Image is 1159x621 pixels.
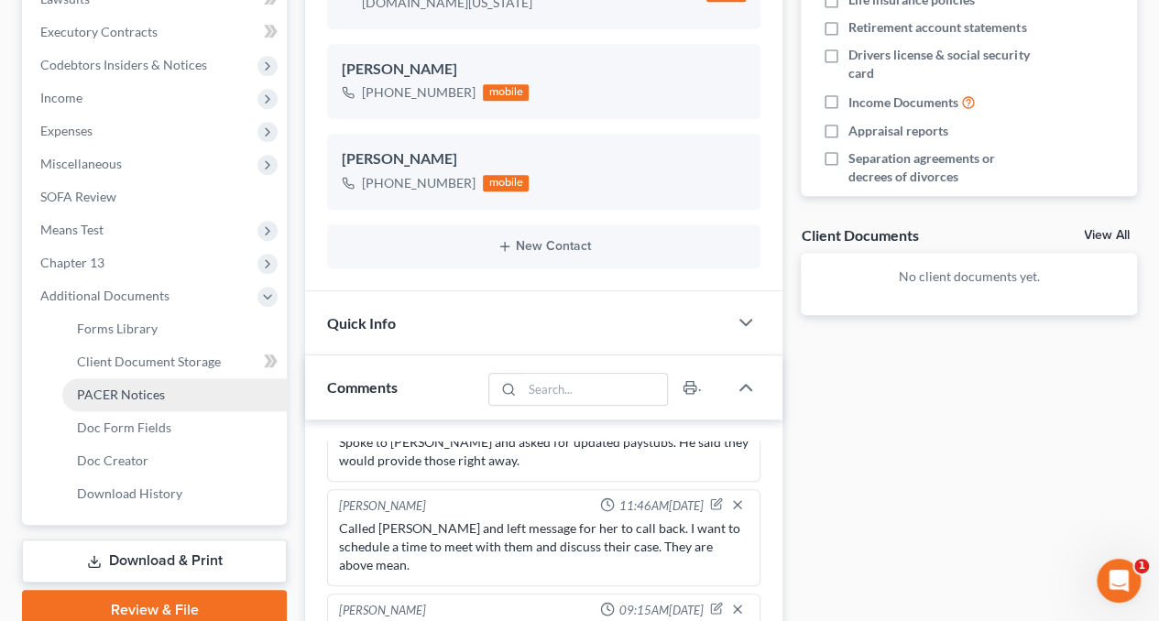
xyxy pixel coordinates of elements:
div: [PHONE_NUMBER] [362,174,476,192]
div: [PERSON_NAME] [342,59,746,81]
span: Download History [77,485,182,501]
span: Comments [327,378,398,396]
a: Download & Print [22,539,287,583]
span: Doc Creator [77,452,148,468]
span: 11:46AM[DATE] [618,497,703,515]
a: Doc Form Fields [62,411,287,444]
span: Separation agreements or decrees of divorces [848,149,1037,186]
span: Means Test [40,222,104,237]
div: Called [PERSON_NAME] and left message for her to call back. I want to schedule a time to meet wit... [339,519,749,574]
span: Income Documents [848,93,958,112]
span: SOFA Review [40,189,116,204]
div: [PERSON_NAME] [339,497,426,516]
div: Client Documents [801,225,918,245]
span: Chapter 13 [40,255,104,270]
a: Forms Library [62,312,287,345]
span: Drivers license & social security card [848,46,1037,82]
a: Doc Creator [62,444,287,477]
div: [PERSON_NAME] [342,148,746,170]
span: Forms Library [77,321,158,336]
span: Additional Documents [40,288,169,303]
a: SOFA Review [26,180,287,213]
span: Retirement account statements [848,18,1026,37]
span: Executory Contracts [40,24,158,39]
span: Miscellaneous [40,156,122,171]
a: Executory Contracts [26,16,287,49]
a: PACER Notices [62,378,287,411]
span: Doc Form Fields [77,419,171,435]
span: 1 [1134,559,1149,573]
p: No client documents yet. [815,267,1122,286]
span: Income [40,90,82,105]
span: PACER Notices [77,387,165,402]
div: Spoke to [PERSON_NAME] and asked for updated paystubs. He said they would provide those right away. [339,433,749,470]
iframe: Intercom live chat [1097,559,1141,603]
span: Expenses [40,123,93,138]
div: mobile [483,84,529,101]
span: Client Document Storage [77,354,221,369]
a: Download History [62,477,287,510]
div: mobile [483,175,529,191]
span: Appraisal reports [848,122,948,140]
input: Search... [522,374,668,405]
div: [PERSON_NAME] [339,602,426,620]
div: [PHONE_NUMBER] [362,83,476,102]
button: New Contact [342,239,746,254]
span: Quick Info [327,314,396,332]
a: Client Document Storage [62,345,287,378]
span: Codebtors Insiders & Notices [40,57,207,72]
a: View All [1084,229,1130,242]
span: 09:15AM[DATE] [618,602,703,619]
